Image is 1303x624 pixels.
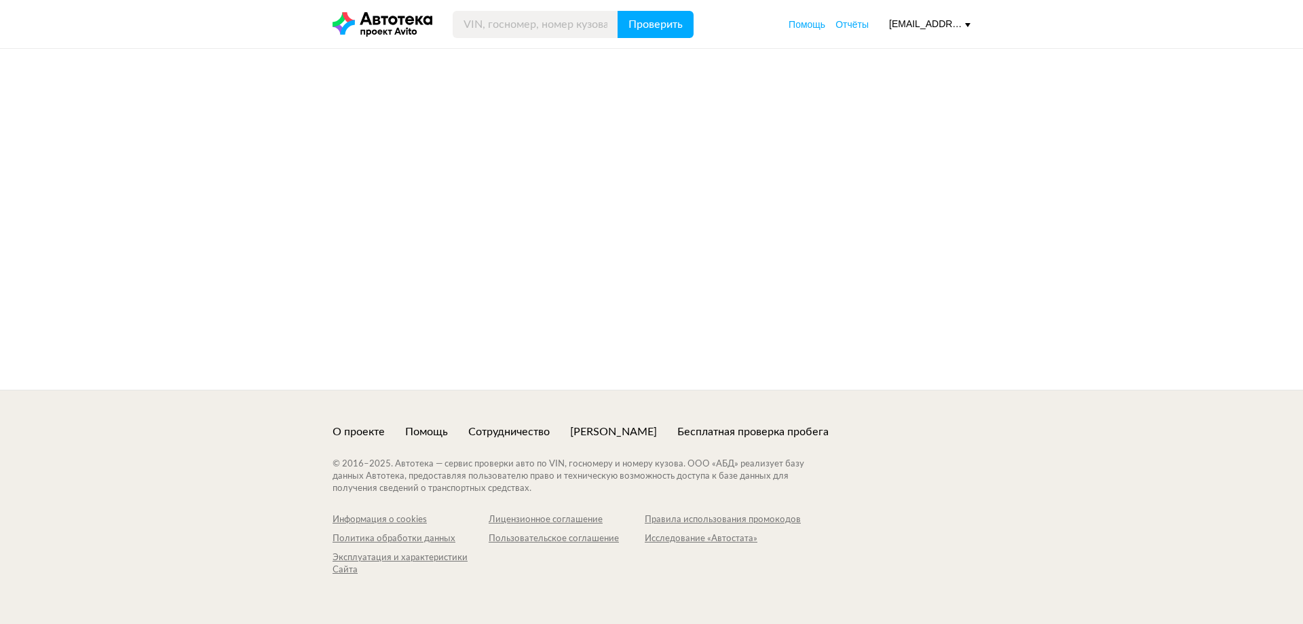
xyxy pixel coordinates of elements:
a: Бесплатная проверка пробега [677,424,829,439]
a: Пользовательское соглашение [489,533,645,545]
div: [EMAIL_ADDRESS][DOMAIN_NAME] [889,18,970,31]
div: © 2016– 2025 . Автотека — сервис проверки авто по VIN, госномеру и номеру кузова. ООО «АБД» реали... [333,458,831,495]
a: Правила использования промокодов [645,514,801,526]
a: Помощь [405,424,448,439]
span: Помощь [789,19,825,30]
a: Помощь [789,18,825,31]
span: Отчёты [835,19,869,30]
a: Отчёты [835,18,869,31]
a: Эксплуатация и характеристики Сайта [333,552,489,576]
a: Информация о cookies [333,514,489,526]
a: О проекте [333,424,385,439]
a: [PERSON_NAME] [570,424,657,439]
a: Лицензионное соглашение [489,514,645,526]
span: Проверить [628,19,683,30]
button: Проверить [618,11,694,38]
input: VIN, госномер, номер кузова [453,11,618,38]
a: Сотрудничество [468,424,550,439]
a: Исследование «Автостата» [645,533,801,545]
a: Политика обработки данных [333,533,489,545]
